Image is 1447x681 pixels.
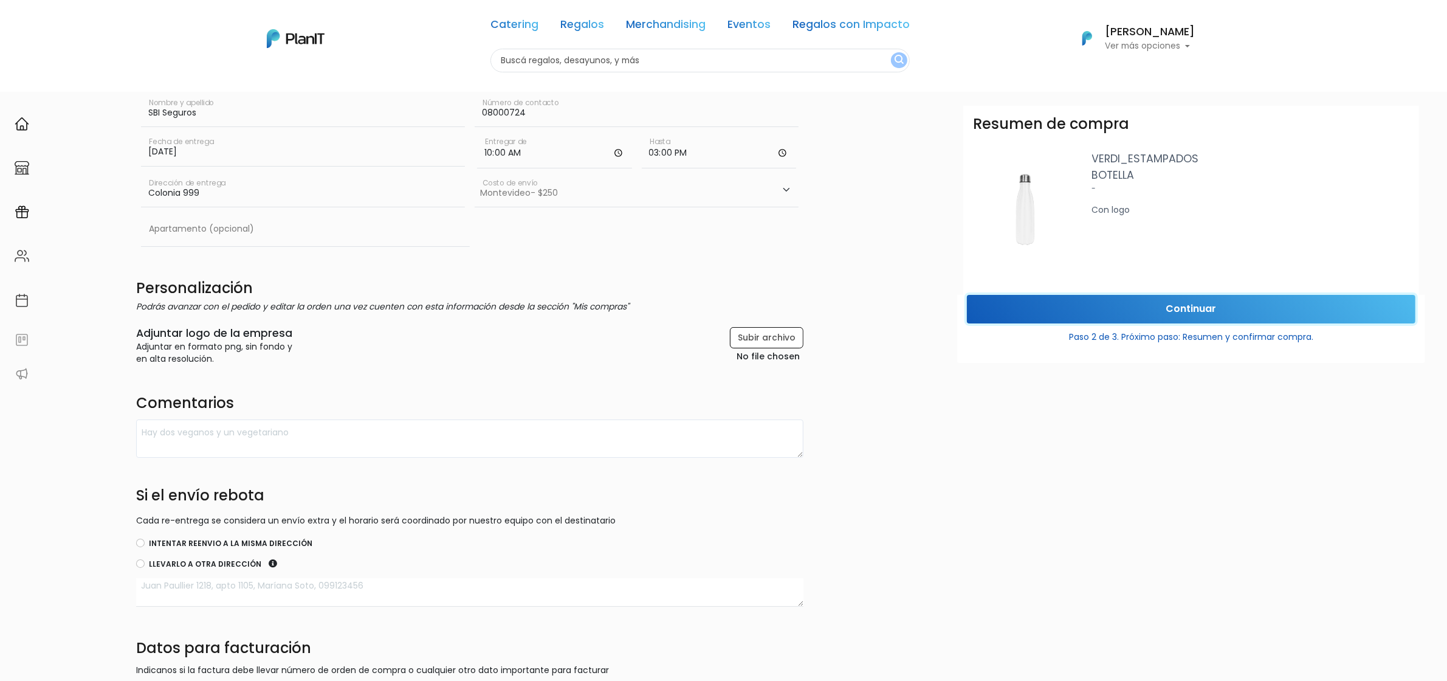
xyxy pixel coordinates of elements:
[141,132,465,166] input: Fecha de entrega
[136,327,292,340] h6: Adjuntar logo de la empresa
[642,132,797,168] input: Hasta
[967,295,1415,323] input: Continuar
[15,249,29,263] img: people-662611757002400ad9ed0e3c099ab2801c6687ba6c219adb57efc949bc21e19d.svg
[136,340,292,366] p: Adjuntar en formato png, sin fondo y en alta resolución.
[626,19,706,34] a: Merchandising
[15,293,29,308] img: calendar-87d922413cdce8b2cf7b7f5f62616a5cf9e4887200fb71536465627b3292af00.svg
[136,395,803,415] h4: Comentarios
[136,514,803,527] p: Cada re-entrega se considera un envío extra y el horario será coordinado por nuestro equipo con e...
[1092,183,1410,194] p: -
[895,55,904,66] img: search_button-432b6d5273f82d61273b3651a40e1bd1b912527efae98b1b7a1b2c0702e16a8d.svg
[490,19,538,34] a: Catering
[973,151,1082,271] img: WhatsApp_Image_2023-10-16_at_16.10.27.jpg
[560,19,604,34] a: Regalos
[136,487,803,510] h4: Si el envío rebota
[15,205,29,220] img: campaigns-02234683943229c281be62815700db0a1741e53638e28bf9629b52c665b00959.svg
[973,116,1129,133] h3: Resumen de compra
[477,132,632,168] input: Horario
[490,49,910,72] input: Buscá regalos, desayunos, y más
[15,367,29,381] img: partners-52edf745621dab592f3b2c58e3bca9d71375a7ef29c3b500c9f145b62cc070d4.svg
[141,173,465,207] input: Dirección de entrega
[149,559,261,570] label: Llevarlo a otra dirección
[136,300,803,313] p: Podrás avanzar con el pedido y editar la orden una vez cuenten con esta información desde la secc...
[141,93,465,127] input: Nombre y apellido
[141,212,470,246] input: Apartamento (opcional)
[1092,151,1410,167] p: VERDI_ESTAMPADOS
[1074,25,1101,52] img: PlanIt Logo
[475,93,799,127] input: Número de contacto
[15,333,29,347] img: feedback-78b5a0c8f98aac82b08bfc38622c3050aee476f2c9584af64705fc4e61158814.svg
[15,161,29,175] img: marketplace-4ceaa7011d94191e9ded77b95e3339b90024bf715f7c57f8cf31f2d8c509eaba.svg
[1092,204,1410,216] div: Con logo
[1092,167,1410,183] p: BOTELLA
[63,12,175,35] div: ¿Necesitás ayuda?
[792,19,910,34] a: Regalos con Impacto
[136,664,803,677] p: Indicanos si la factura debe llevar número de orden de compra o cualquier otro dato importante pa...
[967,326,1415,344] p: Paso 2 de 3. Próximo paso: Resumen y confirmar compra.
[1105,27,1195,38] h6: [PERSON_NAME]
[1105,42,1195,50] p: Ver más opciones
[267,29,325,48] img: PlanIt Logo
[1067,22,1195,54] button: PlanIt Logo [PERSON_NAME] Ver más opciones
[727,19,771,34] a: Eventos
[15,117,29,131] img: home-e721727adea9d79c4d83392d1f703f7f8bce08238fde08b1acbfd93340b81755.svg
[136,281,803,298] h4: Personalización
[136,640,803,660] h4: Datos para facturación
[149,538,312,549] label: Intentar reenvio a la misma dirección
